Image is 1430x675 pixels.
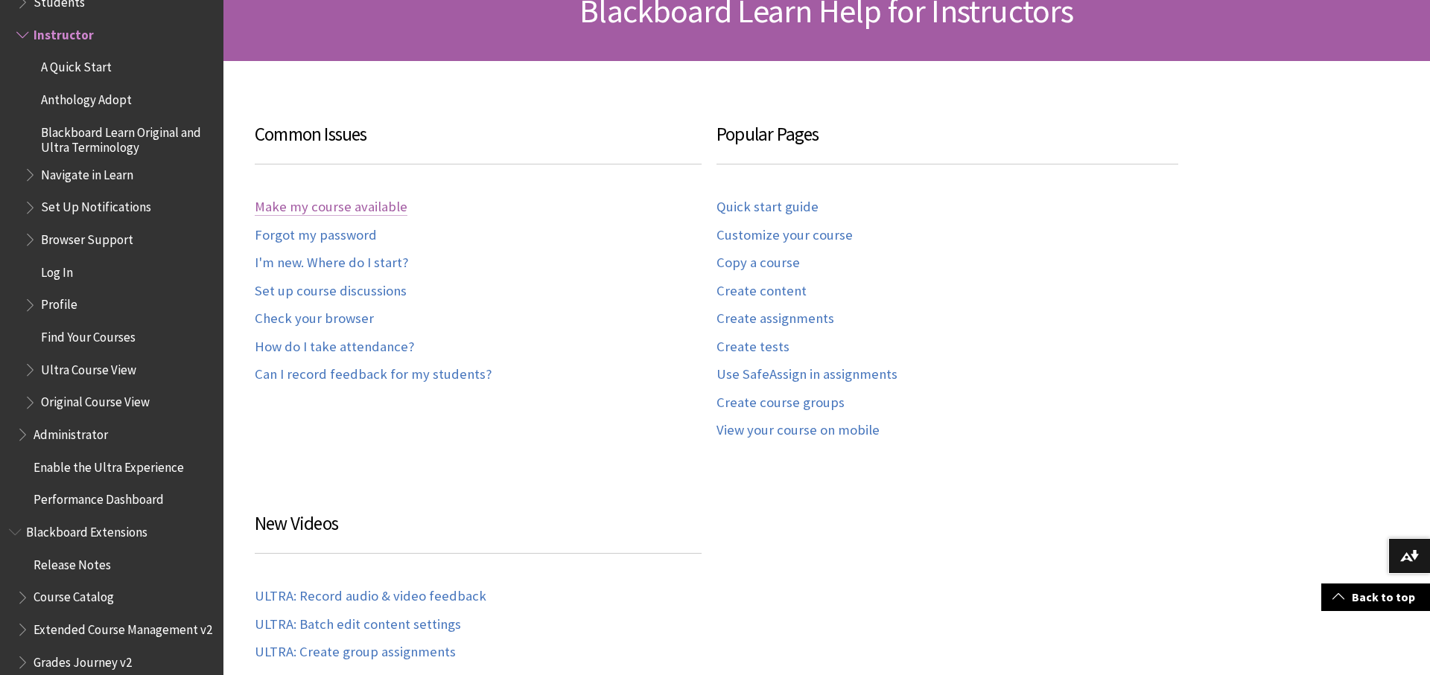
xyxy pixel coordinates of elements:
a: Set up course discussions [255,283,407,300]
a: View your course on mobile [716,422,880,439]
a: ULTRA: Create group assignments [255,644,456,661]
a: ULTRA: Batch edit content settings [255,616,461,633]
a: Back to top [1321,583,1430,611]
a: Make my course available [255,199,407,216]
h3: Common Issues [255,121,702,164]
span: Set Up Notifications [41,195,151,215]
a: Quick start guide [716,199,819,216]
h3: Popular Pages [716,121,1178,164]
a: Create content [716,283,807,300]
span: Administrator [34,422,108,442]
a: Create tests [716,339,789,356]
a: Create course groups [716,394,845,412]
span: Blackboard Extensions [26,519,147,540]
span: Instructor [34,22,94,42]
a: Can I record feedback for my students? [255,366,492,383]
span: Extended Course Management v2 [34,617,212,637]
span: Anthology Adopt [41,87,132,107]
span: Blackboard Learn Original and Ultra Terminology [41,120,213,155]
span: Ultra Course View [41,357,136,377]
span: Performance Dashboard [34,487,164,508]
span: Release Notes [34,552,111,572]
span: Find Your Courses [41,324,136,345]
h3: New Videos [255,510,702,554]
span: Original Course View [41,390,150,410]
a: How do I take attendance? [255,339,414,356]
a: Use SafeAssign in assignments [716,366,897,383]
span: Browser Support [41,227,133,247]
a: ULTRA: Record audio & video feedback [255,588,486,605]
span: Enable the Ultra Experience [34,455,184,475]
a: Copy a course [716,255,800,272]
span: Navigate in Learn [41,162,133,182]
a: Customize your course [716,227,853,244]
a: Check your browser [255,310,374,327]
span: Grades Journey v2 [34,650,132,670]
a: Forgot my password [255,227,377,244]
a: I'm new. Where do I start? [255,255,408,272]
span: Log In [41,260,73,280]
span: A Quick Start [41,55,112,75]
a: Create assignments [716,310,834,327]
span: Course Catalog [34,585,114,605]
span: Profile [41,292,77,313]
